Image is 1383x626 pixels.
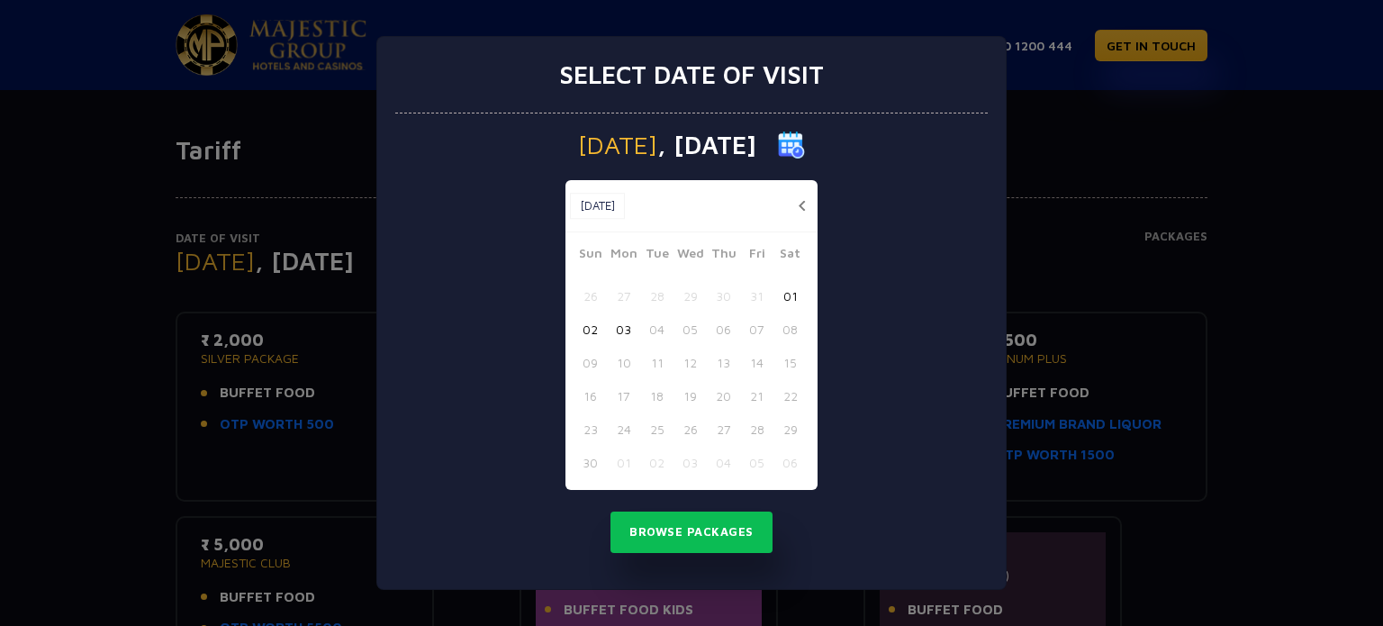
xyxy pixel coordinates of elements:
[673,346,707,379] button: 12
[640,313,673,346] button: 04
[559,59,824,90] h3: Select date of visit
[740,379,773,413] button: 21
[607,313,640,346] button: 03
[607,243,640,268] span: Mon
[740,313,773,346] button: 07
[607,446,640,479] button: 01
[640,446,673,479] button: 02
[773,446,807,479] button: 06
[607,413,640,446] button: 24
[707,413,740,446] button: 27
[707,279,740,313] button: 30
[773,413,807,446] button: 29
[673,446,707,479] button: 03
[607,346,640,379] button: 10
[740,243,773,268] span: Fri
[740,279,773,313] button: 31
[740,346,773,379] button: 14
[673,313,707,346] button: 05
[773,279,807,313] button: 01
[607,279,640,313] button: 27
[574,413,607,446] button: 23
[740,413,773,446] button: 28
[574,313,607,346] button: 02
[673,243,707,268] span: Wed
[574,346,607,379] button: 09
[707,379,740,413] button: 20
[673,279,707,313] button: 29
[640,279,673,313] button: 28
[640,243,673,268] span: Tue
[707,346,740,379] button: 13
[610,512,773,553] button: Browse Packages
[673,379,707,413] button: 19
[640,413,673,446] button: 25
[740,446,773,479] button: 05
[707,243,740,268] span: Thu
[574,243,607,268] span: Sun
[773,379,807,413] button: 22
[657,132,756,158] span: , [DATE]
[640,346,673,379] button: 11
[778,132,805,159] img: calender icon
[773,243,807,268] span: Sat
[773,313,807,346] button: 08
[707,446,740,479] button: 04
[640,379,673,413] button: 18
[574,279,607,313] button: 26
[707,313,740,346] button: 06
[570,193,625,220] button: [DATE]
[607,379,640,413] button: 17
[673,413,707,446] button: 26
[578,132,657,158] span: [DATE]
[773,346,807,379] button: 15
[574,379,607,413] button: 16
[574,446,607,479] button: 30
